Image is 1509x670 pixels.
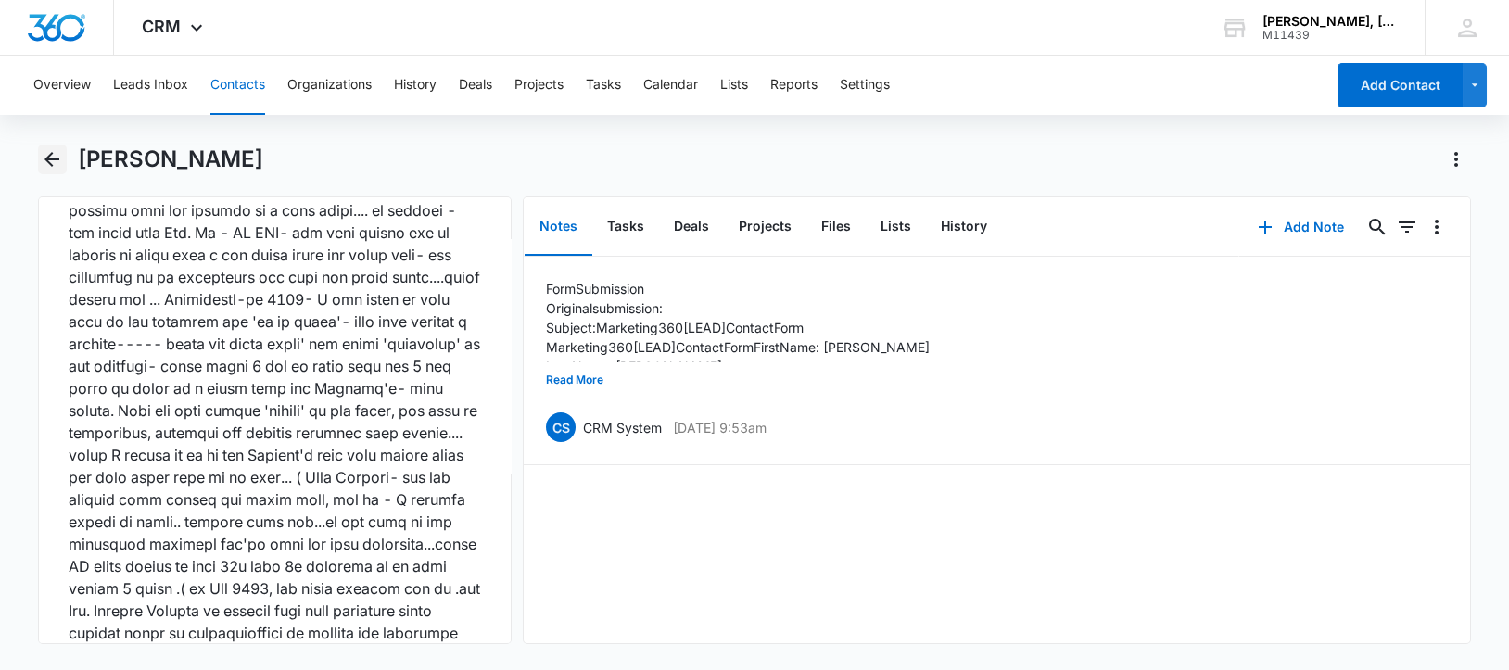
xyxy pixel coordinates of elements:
button: Overflow Menu [1422,212,1452,242]
button: Projects [724,198,806,256]
button: Contacts [210,56,265,115]
button: Reports [770,56,818,115]
button: Add Note [1239,205,1363,249]
button: Lists [720,56,748,115]
button: Calendar [643,56,698,115]
button: Add Contact [1338,63,1463,107]
button: Deals [659,198,724,256]
button: Notes [525,198,592,256]
h1: [PERSON_NAME] [78,145,263,173]
button: Deals [459,56,492,115]
button: Tasks [586,56,621,115]
button: Overview [33,56,91,115]
p: [DATE] 9:53am [673,418,767,437]
button: Back [38,145,67,174]
button: Actions [1441,145,1471,174]
p: CRM System [583,418,662,437]
button: Leads Inbox [113,56,188,115]
button: History [926,198,1002,256]
button: Tasks [592,198,659,256]
button: Search... [1363,212,1392,242]
span: CS [546,412,576,442]
div: account name [1262,14,1398,29]
button: Projects [514,56,564,115]
button: Files [806,198,866,256]
button: Read More [546,362,603,398]
span: CRM [142,17,181,36]
button: Organizations [287,56,372,115]
button: Filters [1392,212,1422,242]
button: History [394,56,437,115]
button: Settings [840,56,890,115]
button: Lists [866,198,926,256]
div: account id [1262,29,1398,42]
